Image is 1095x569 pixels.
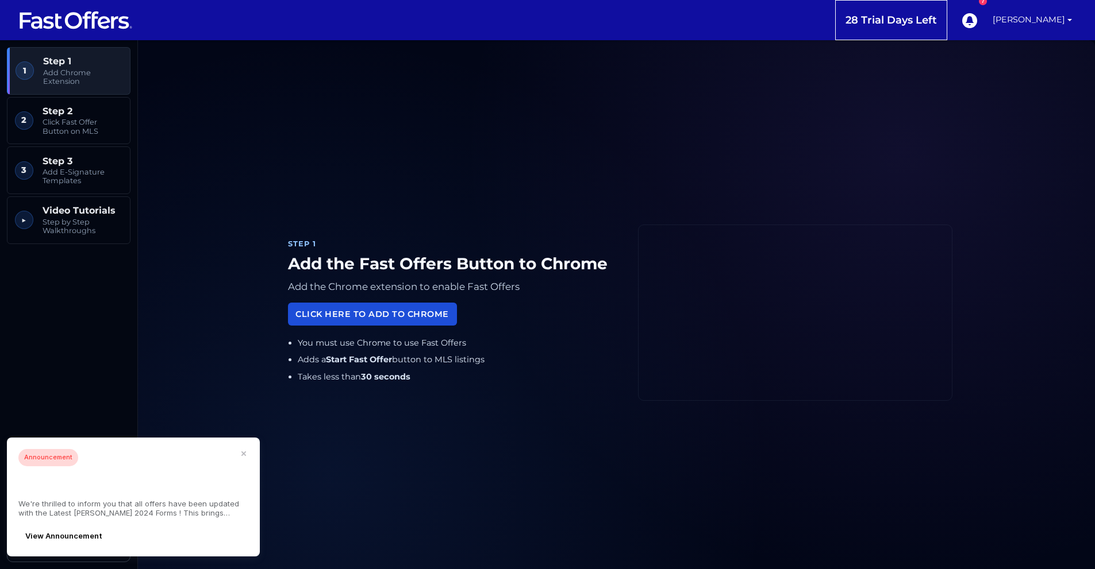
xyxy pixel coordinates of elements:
li: Adds a button to MLS listings [298,353,620,366]
span: Add E-Signature Templates [43,168,122,185]
a: 1 Step 1 Add Chrome Extension [7,47,130,95]
span: Add Chrome Extension [43,68,122,86]
span: ▶︎ [15,211,33,229]
span: 3 [15,161,33,180]
span: Video Tutorials [43,205,122,216]
h2: Urgent Update: [PERSON_NAME] 2024 Forms Are Here! [18,471,248,494]
strong: Announcement [18,449,78,466]
a: ▶︎ Video Tutorials Step by Step Walkthroughs [7,196,130,244]
iframe: Customerly Messenger Launcher [1051,524,1086,559]
p: We're thrilled to inform you that all offers have been updated with the Latest [PERSON_NAME] 2024... [18,499,248,518]
li: You must use Chrome to use Fast Offers [298,336,620,350]
a: 2 Step 2 Click Fast Offer Button on MLS [7,97,130,145]
li: Takes less than [298,370,620,384]
span: Step 2 [43,106,122,117]
p: Add the Chrome extension to enable Fast Offers [288,278,620,295]
div: Step 1 [288,238,620,250]
a: 3 Step 3 Add E-Signature Templates [7,146,130,194]
span: 1 [16,61,34,80]
span: Click Fast Offer Button on MLS [43,118,122,136]
iframe: Fast Offers Chrome Extension [639,225,952,401]
button: View Announcement [18,527,109,545]
span: Step 3 [43,156,122,167]
strong: 30 seconds [361,371,410,382]
span: Step by Step Walkthroughs [43,218,122,235]
a: Click Here to Add to Chrome [288,303,457,325]
span: Step 1 [43,56,122,67]
span: 2 [15,111,33,130]
h1: Add the Fast Offers Button to Chrome [288,254,620,274]
a: 28 Trial Days Left [836,7,947,33]
strong: Start Fast Offer [326,354,392,365]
